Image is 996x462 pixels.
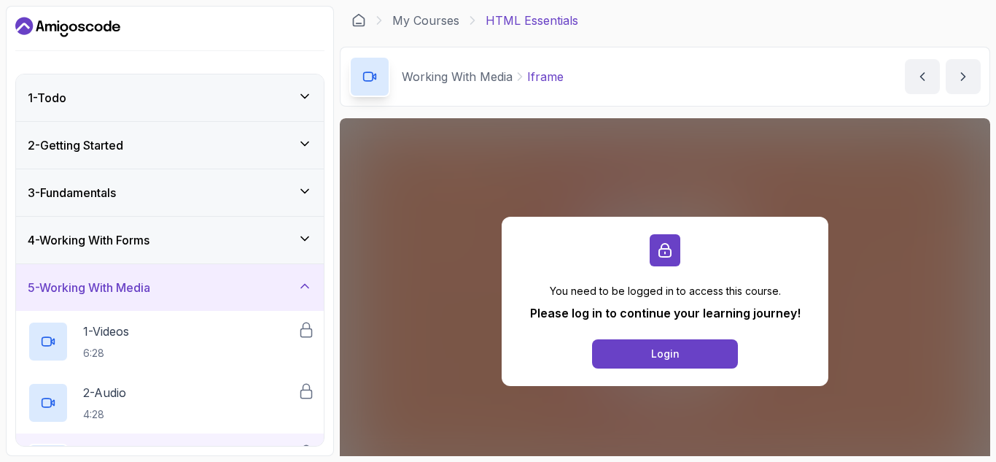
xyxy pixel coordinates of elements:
button: 2-Audio4:28 [28,382,312,423]
button: 1-Videos6:28 [28,321,312,362]
p: 6:28 [83,346,129,361]
p: 1 - Videos [83,323,129,340]
button: 5-Working With Media [16,264,324,311]
a: Dashboard [351,13,366,28]
p: You need to be logged in to access this course. [530,284,801,299]
div: Login [651,347,680,361]
p: Working With Media [402,68,513,85]
button: 1-Todo [16,74,324,121]
button: 2-Getting Started [16,122,324,169]
h3: 5 - Working With Media [28,279,150,296]
p: 2 - Audio [83,384,126,401]
h3: 1 - Todo [28,89,66,107]
p: Please log in to continue your learning journey! [530,304,801,322]
button: 3-Fundamentals [16,169,324,216]
button: 4-Working With Forms [16,217,324,263]
button: next content [946,59,981,94]
h3: 2 - Getting Started [28,136,123,154]
h3: 3 - Fundamentals [28,184,116,201]
a: Dashboard [15,15,120,39]
a: My Courses [392,12,459,29]
button: previous content [905,59,940,94]
p: Iframe [527,68,564,85]
p: HTML Essentials [486,12,578,29]
p: 4:28 [83,407,126,422]
h3: 4 - Working With Forms [28,231,149,249]
button: Login [592,339,738,369]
